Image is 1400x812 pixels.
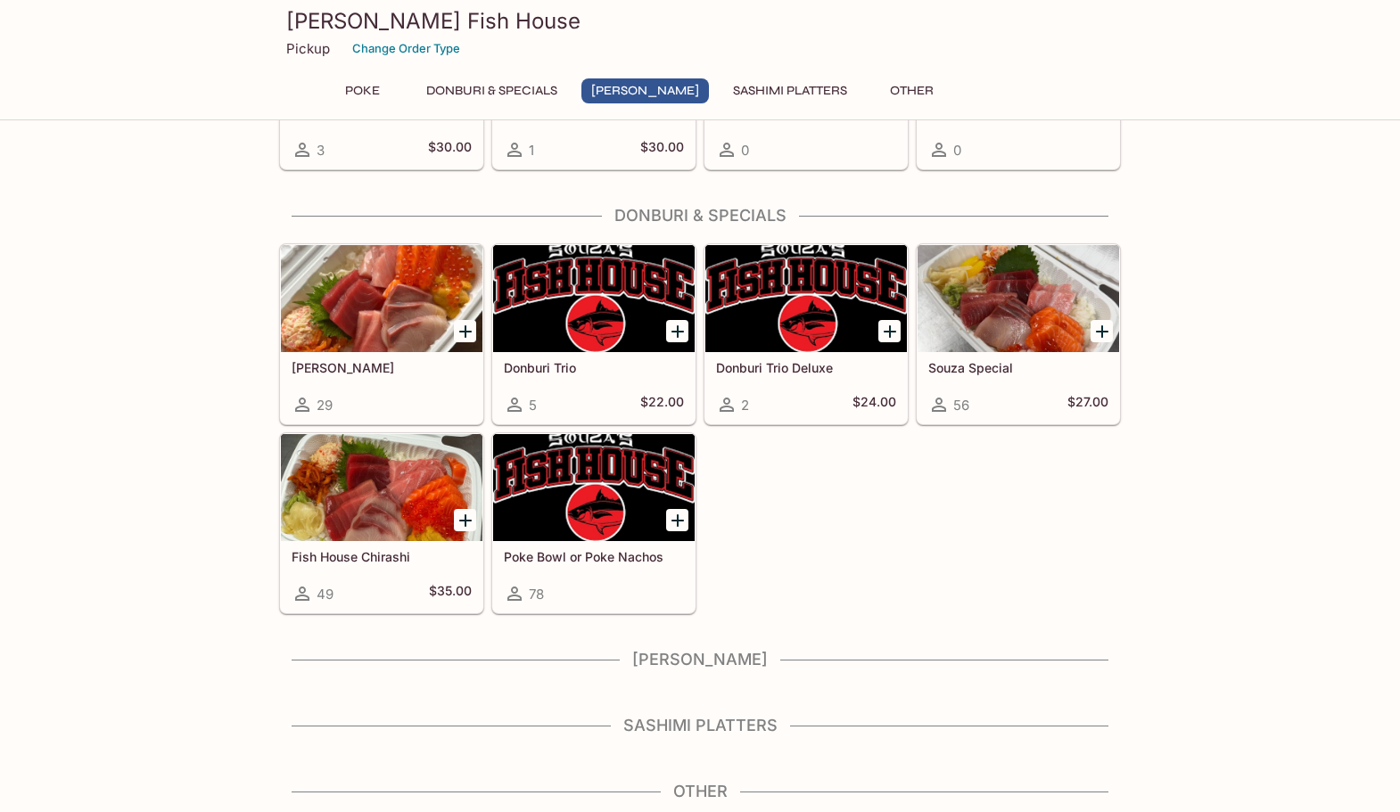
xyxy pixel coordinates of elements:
button: Poke [322,78,402,103]
h4: Other [279,782,1121,801]
h5: Poke Bowl or Poke Nachos [504,549,684,564]
div: Fish House Chirashi [281,434,482,541]
span: 56 [953,397,969,414]
h5: Souza Special [928,360,1108,375]
a: Donburi Trio Deluxe2$24.00 [704,244,908,424]
div: Poke Bowl or Poke Nachos [493,434,695,541]
a: Donburi Trio5$22.00 [492,244,696,424]
div: Donburi Trio Deluxe [705,245,907,352]
button: Add Fish House Chirashi [454,509,476,531]
span: 0 [953,142,961,159]
button: Sashimi Platters [723,78,857,103]
h5: $35.00 [429,583,472,604]
h3: [PERSON_NAME] Fish House [286,7,1114,35]
p: Pickup [286,40,330,57]
h5: $22.00 [640,394,684,415]
span: 29 [317,397,333,414]
h5: [PERSON_NAME] [292,360,472,375]
button: Add Souza Special [1091,320,1113,342]
div: Donburi Trio [493,245,695,352]
h5: $30.00 [428,139,472,160]
span: 3 [317,142,325,159]
a: Poke Bowl or Poke Nachos78 [492,433,696,613]
h4: [PERSON_NAME] [279,650,1121,669]
button: Add Donburi Trio Deluxe [878,320,901,342]
span: 49 [317,586,334,603]
button: Add Sashimi Donburis [454,320,476,342]
div: Sashimi Donburis [281,245,482,352]
h5: $27.00 [1067,394,1108,415]
button: [PERSON_NAME] [581,78,709,103]
span: 5 [529,397,537,414]
a: [PERSON_NAME]29 [280,244,483,424]
button: Add Donburi Trio [666,320,688,342]
span: 1 [529,142,534,159]
h4: Sashimi Platters [279,716,1121,735]
button: Other [871,78,951,103]
h4: Donburi & Specials [279,206,1121,226]
h5: Fish House Chirashi [292,549,472,564]
span: 2 [741,397,749,414]
h5: $24.00 [852,394,896,415]
h5: Donburi Trio Deluxe [716,360,896,375]
button: Add Poke Bowl or Poke Nachos [666,509,688,531]
h5: Donburi Trio [504,360,684,375]
a: Fish House Chirashi49$35.00 [280,433,483,613]
button: Donburi & Specials [416,78,567,103]
div: Souza Special [918,245,1119,352]
h5: $30.00 [640,139,684,160]
span: 0 [741,142,749,159]
button: Change Order Type [344,35,468,62]
a: Souza Special56$27.00 [917,244,1120,424]
span: 78 [529,586,544,603]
